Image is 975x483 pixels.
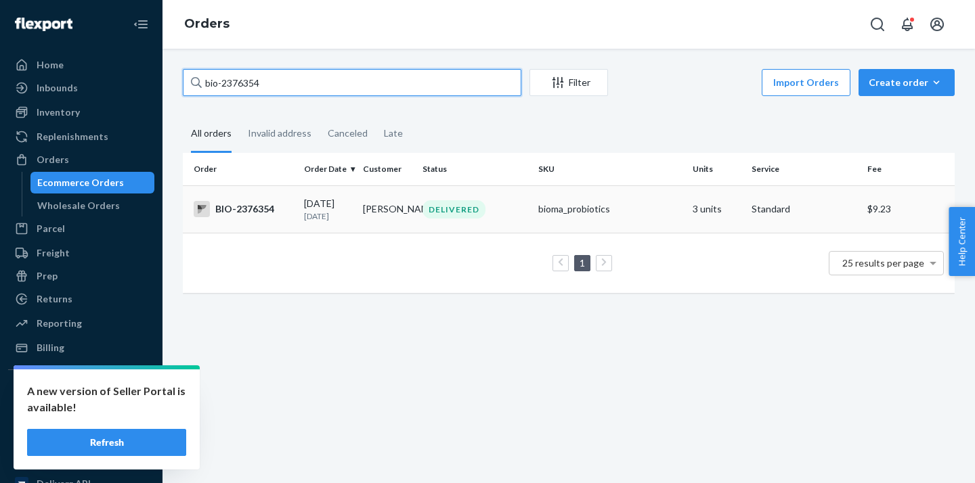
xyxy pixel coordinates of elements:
a: Page 1 is your current page [577,257,588,269]
div: Create order [869,76,945,89]
div: Reporting [37,317,82,330]
button: Open Search Box [864,11,891,38]
a: Amazon [8,450,154,471]
input: Search orders [183,69,521,96]
div: Replenishments [37,130,108,143]
th: Fee [862,153,955,185]
a: Replenishments [8,126,154,147]
div: Inventory [37,106,80,119]
a: Prep [8,265,154,287]
div: Late [384,116,403,151]
a: Parcel [8,218,154,239]
div: DELIVERED [422,200,485,218]
img: Flexport logo [15,18,72,31]
a: 5176b9-7b [8,427,154,448]
div: Inbounds [37,81,78,95]
button: Help Center [949,207,975,276]
button: Integrations [8,381,154,402]
th: SKU [533,153,687,185]
div: Returns [37,292,72,306]
td: 3 units [687,185,746,233]
span: 25 results per page [842,257,924,269]
div: BIO-2376354 [194,201,293,217]
a: Orders [184,16,230,31]
div: bioma_probiotics [538,202,682,216]
div: Ecommerce Orders [37,176,124,189]
a: f12898-4 [8,404,154,425]
a: Orders [8,149,154,170]
th: Order [183,153,299,185]
th: Order Date [299,153,357,185]
p: [DATE] [304,210,352,222]
p: A new version of Seller Portal is available! [27,383,186,415]
div: All orders [191,116,232,153]
div: Filter [530,76,607,89]
a: Inventory [8,101,154,123]
div: Prep [37,269,58,283]
a: Reporting [8,313,154,334]
a: Billing [8,337,154,359]
div: Invalid address [248,116,311,151]
a: Ecommerce Orders [30,172,155,193]
a: Inbounds [8,77,154,99]
div: Wholesale Orders [37,199,120,212]
button: Refresh [27,429,186,456]
th: Service [746,153,862,185]
a: Returns [8,288,154,310]
button: Open notifications [894,11,921,38]
a: Wholesale Orders [30,195,155,216]
p: Standard [752,202,857,216]
td: $9.23 [862,185,955,233]
button: Import Orders [762,69,850,96]
div: Customer [363,163,411,175]
td: [PERSON_NAME] [357,185,416,233]
th: Status [417,153,533,185]
ol: breadcrumbs [173,5,240,44]
div: Canceled [328,116,368,151]
div: Orders [37,153,69,166]
div: Freight [37,246,70,260]
div: Billing [37,341,64,354]
div: [DATE] [304,197,352,222]
th: Units [687,153,746,185]
div: Parcel [37,222,65,235]
div: Home [37,58,64,72]
button: Filter [529,69,608,96]
a: Freight [8,242,154,264]
button: Close Navigation [127,11,154,38]
button: Create order [859,69,955,96]
button: Open account menu [924,11,951,38]
a: Home [8,54,154,76]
